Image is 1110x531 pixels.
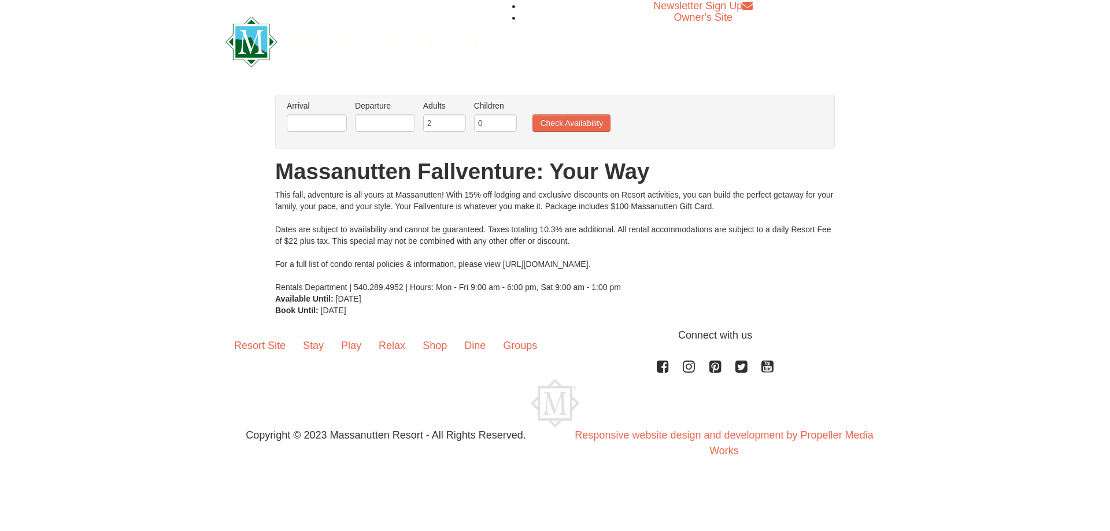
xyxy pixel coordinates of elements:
h1: Massanutten Fallventure: Your Way [275,160,835,183]
a: Resort Site [225,328,294,363]
a: Owner's Site [674,12,732,23]
a: Stay [294,328,332,363]
strong: Book Until: [275,306,319,315]
a: Responsive website design and development by Propeller Media Works [575,429,873,456]
label: Departure [355,100,415,112]
p: Connect with us [225,328,885,343]
strong: Available Until: [275,294,334,303]
a: Groups [494,328,546,363]
span: [DATE] [336,294,361,303]
label: Adults [423,100,466,112]
a: Relax [370,328,414,363]
div: This fall, adventure is all yours at Massanutten! With 15% off lodging and exclusive discounts on... [275,189,835,293]
button: Check Availability [532,114,610,132]
label: Children [474,100,517,112]
a: Shop [414,328,456,363]
a: Play [332,328,370,363]
a: Dine [456,328,494,363]
a: Massanutten Resort [225,27,490,54]
img: Massanutten Resort Logo [531,379,579,428]
p: Copyright © 2023 Massanutten Resort - All Rights Reserved. [217,428,555,443]
label: Arrival [287,100,347,112]
img: Massanutten Resort Logo [225,17,490,67]
span: [DATE] [321,306,346,315]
